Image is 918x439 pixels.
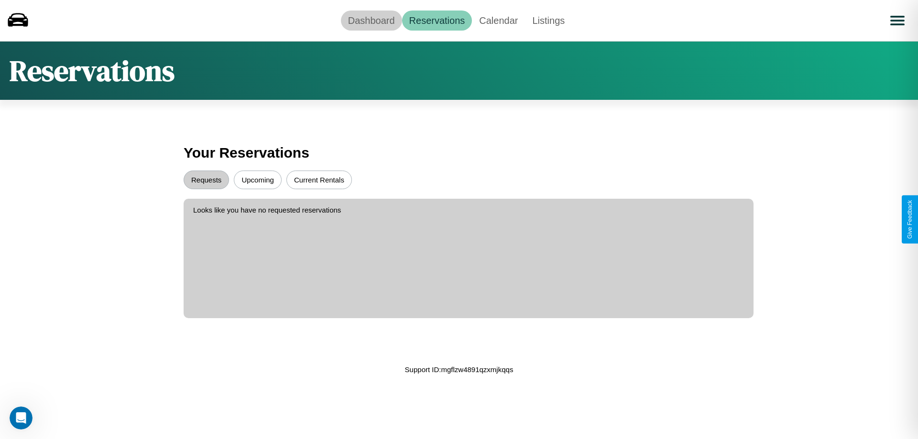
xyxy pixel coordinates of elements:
[884,7,911,34] button: Open menu
[405,363,514,376] p: Support ID: mgflzw4891qzxmjkqqs
[10,51,175,90] h1: Reservations
[234,171,282,189] button: Upcoming
[341,11,402,31] a: Dashboard
[472,11,525,31] a: Calendar
[193,203,744,216] p: Looks like you have no requested reservations
[907,200,913,239] div: Give Feedback
[184,140,734,166] h3: Your Reservations
[10,407,33,429] iframe: Intercom live chat
[525,11,572,31] a: Listings
[286,171,352,189] button: Current Rentals
[402,11,472,31] a: Reservations
[184,171,229,189] button: Requests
